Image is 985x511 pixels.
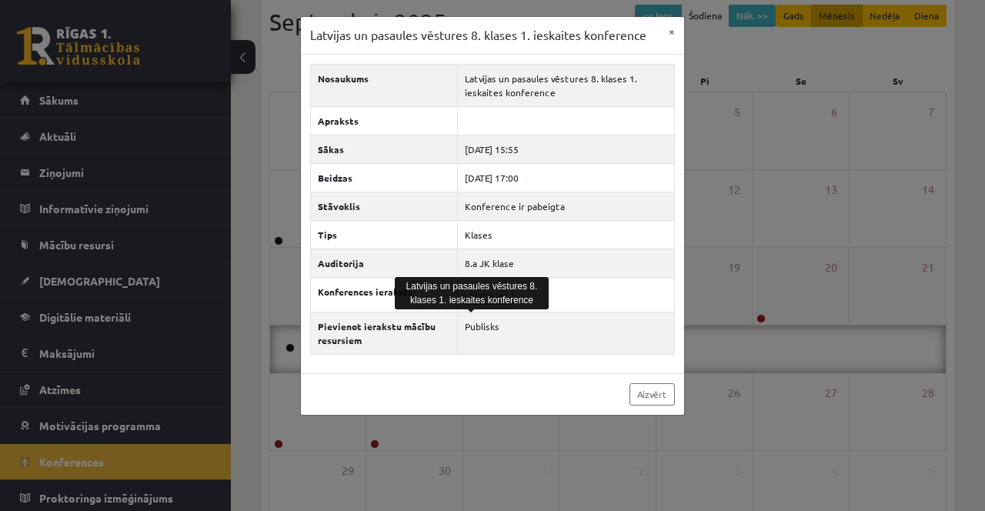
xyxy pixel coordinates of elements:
td: [DATE] 15:55 [457,135,674,163]
td: Konference ir pabeigta [457,192,674,220]
th: Beidzas [311,163,458,192]
th: Auditorija [311,249,458,277]
th: Pievienot ierakstu mācību resursiem [311,312,458,354]
td: 8.a JK klase [457,249,674,277]
th: Stāvoklis [311,192,458,220]
td: Latvijas un pasaules vēstures 8. klases 1. ieskaites konference [457,64,674,106]
th: Tips [311,220,458,249]
a: Aizvērt [629,383,675,406]
td: Publisks [457,312,674,354]
td: [DATE] 17:00 [457,163,674,192]
td: Klases [457,220,674,249]
th: Konferences ieraksts [311,277,458,312]
h3: Latvijas un pasaules vēstures 8. klases 1. ieskaites konference [310,26,646,45]
th: Apraksts [311,106,458,135]
button: × [659,17,684,46]
th: Sākas [311,135,458,163]
div: Latvijas un pasaules vēstures 8. klases 1. ieskaites konference [395,277,549,309]
th: Nosaukums [311,64,458,106]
